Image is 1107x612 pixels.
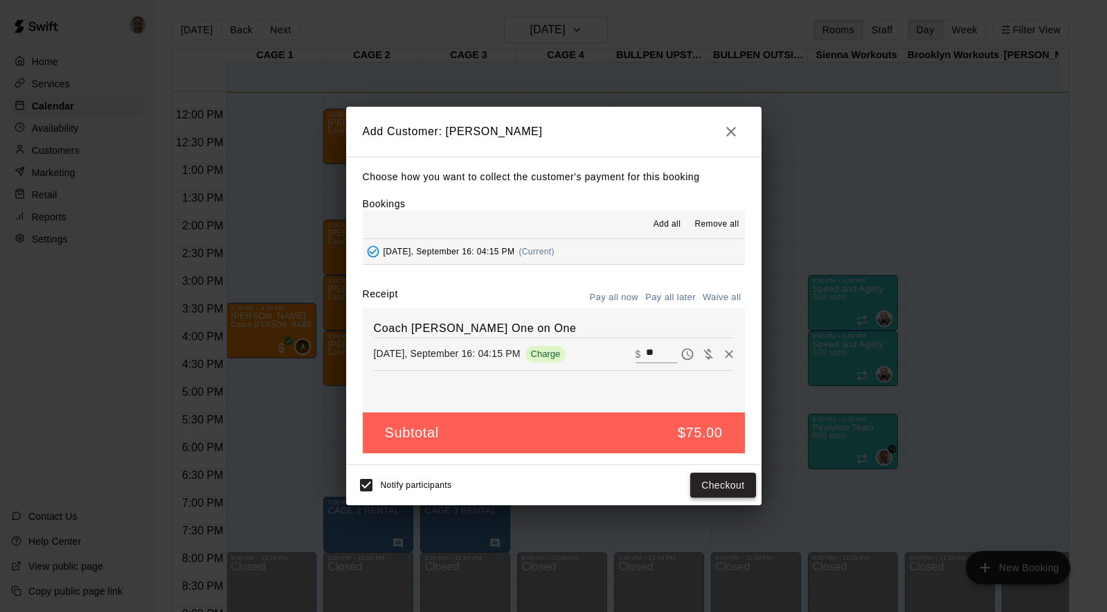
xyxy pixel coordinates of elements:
span: [DATE], September 16: 04:15 PM [384,247,515,256]
button: Checkout [690,473,755,498]
button: Pay all later [642,287,699,308]
span: Notify participants [381,480,452,490]
h5: $75.00 [678,423,723,442]
p: [DATE], September 16: 04:15 PM [374,347,521,360]
h6: Coach [PERSON_NAME] One on One [374,320,734,338]
h5: Subtotal [385,423,439,442]
button: Added - Collect Payment[DATE], September 16: 04:15 PM(Current) [363,239,745,265]
span: Remove all [694,218,739,231]
button: Waive all [699,287,745,308]
p: $ [636,347,641,361]
label: Bookings [363,198,406,209]
span: Waive payment [698,347,719,359]
label: Receipt [363,287,398,308]
span: Charge [525,349,566,359]
button: Added - Collect Payment [363,241,384,262]
button: Remove all [689,213,744,236]
h2: Add Customer: [PERSON_NAME] [346,107,762,157]
span: (Current) [519,247,555,256]
span: Pay later [677,347,698,359]
p: Choose how you want to collect the customer's payment for this booking [363,168,745,186]
button: Add all [645,213,689,236]
button: Remove [719,344,739,365]
span: Add all [654,218,681,231]
button: Pay all now [586,287,642,308]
